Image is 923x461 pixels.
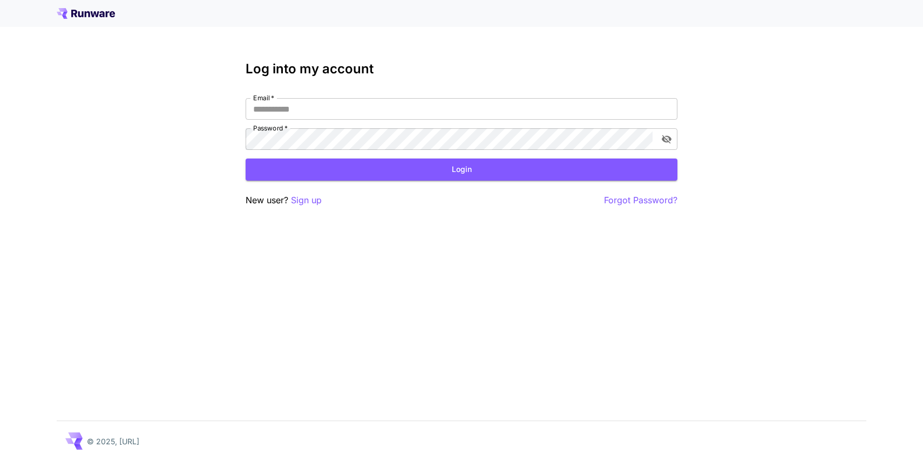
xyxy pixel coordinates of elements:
label: Password [253,123,288,133]
label: Email [253,93,274,102]
button: Sign up [291,194,322,207]
p: New user? [246,194,322,207]
button: Forgot Password? [604,194,677,207]
button: Login [246,159,677,181]
h3: Log into my account [246,61,677,77]
p: © 2025, [URL] [87,436,139,447]
button: toggle password visibility [657,129,676,149]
